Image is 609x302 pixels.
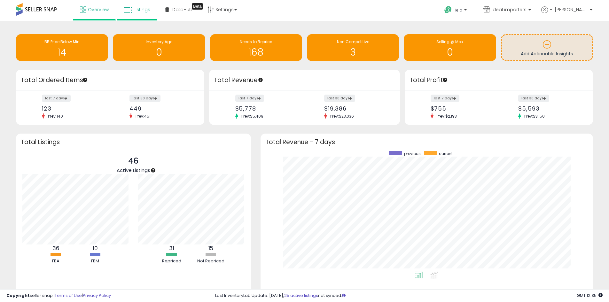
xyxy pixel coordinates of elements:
[337,39,369,44] span: Non Competitive
[235,105,300,112] div: $5,778
[324,105,389,112] div: $19,386
[521,50,573,57] span: Add Actionable Insights
[192,3,203,10] div: Tooltip anchor
[215,293,603,299] div: Last InventoryLab Update: [DATE], not synced.
[431,95,459,102] label: last 7 days
[76,258,114,264] div: FBM
[324,95,355,102] label: last 30 days
[240,39,272,44] span: Needs to Reprice
[404,34,496,61] a: Selling @ Max 0
[492,6,527,13] span: ideal importers
[265,140,588,144] h3: Total Revenue - 7 days
[55,292,82,298] a: Terms of Use
[518,95,549,102] label: last 30 days
[407,47,493,58] h1: 0
[6,293,111,299] div: seller snap | |
[134,6,150,13] span: Listings
[42,95,71,102] label: last 7 days
[210,34,302,61] a: Needs to Reprice 168
[129,95,160,102] label: last 30 days
[404,151,421,156] span: previous
[150,167,156,173] div: Tooltip anchor
[433,113,460,119] span: Prev: $2,193
[19,47,105,58] h1: 14
[502,35,592,60] a: Add Actionable Insights
[439,151,453,156] span: current
[42,105,105,112] div: 123
[52,244,59,252] b: 36
[192,258,230,264] div: Not Repriced
[93,244,98,252] b: 10
[436,39,463,44] span: Selling @ Max
[208,244,213,252] b: 15
[284,292,318,298] a: 25 active listings
[129,105,193,112] div: 449
[235,95,264,102] label: last 7 days
[238,113,267,119] span: Prev: $5,409
[444,6,452,14] i: Get Help
[113,34,205,61] a: Inventory Age 0
[258,77,263,83] div: Tooltip anchor
[82,77,88,83] div: Tooltip anchor
[132,113,154,119] span: Prev: 451
[146,39,172,44] span: Inventory Age
[454,7,462,13] span: Help
[169,244,174,252] b: 31
[21,140,246,144] h3: Total Listings
[88,6,109,13] span: Overview
[550,6,588,13] span: Hi [PERSON_NAME]
[21,76,199,85] h3: Total Ordered Items
[521,113,548,119] span: Prev: $3,150
[6,292,30,298] strong: Copyright
[16,34,108,61] a: BB Price Below Min 14
[45,113,66,119] span: Prev: 140
[327,113,357,119] span: Prev: $23,036
[439,1,473,21] a: Help
[214,76,395,85] h3: Total Revenue
[541,6,592,21] a: Hi [PERSON_NAME]
[307,34,399,61] a: Non Competitive 3
[410,76,588,85] h3: Total Profit
[518,105,582,112] div: $5,593
[83,292,111,298] a: Privacy Policy
[37,258,75,264] div: FBA
[152,258,191,264] div: Repriced
[310,47,396,58] h1: 3
[431,105,494,112] div: $755
[117,167,150,174] span: Active Listings
[116,47,202,58] h1: 0
[117,155,150,167] p: 46
[44,39,80,44] span: BB Price Below Min
[213,47,299,58] h1: 168
[342,293,346,298] i: Click here to read more about un-synced listings.
[577,292,603,298] span: 2025-09-13 12:35 GMT
[172,6,192,13] span: DataHub
[442,77,448,83] div: Tooltip anchor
